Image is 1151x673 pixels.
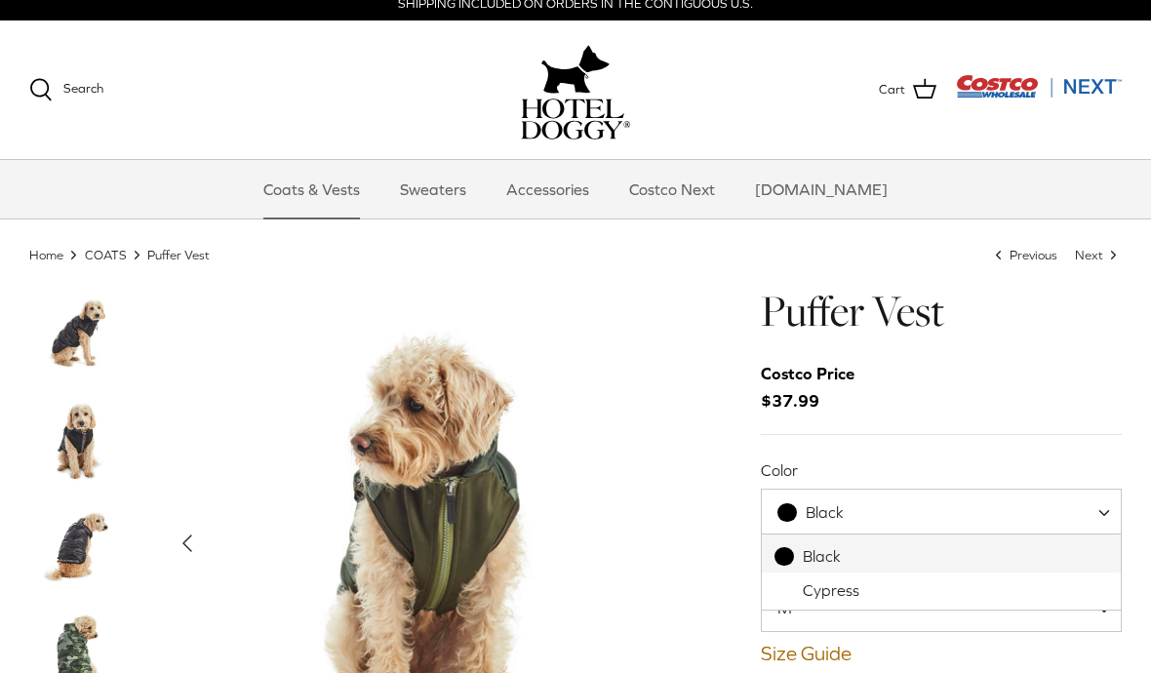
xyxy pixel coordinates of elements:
[29,498,127,596] a: Thumbnail Link
[29,247,63,261] a: Home
[521,99,630,139] img: hoteldoggycom
[63,81,103,96] span: Search
[147,247,210,261] a: Puffer Vest
[879,77,936,102] a: Cart
[803,581,859,599] span: Cypress
[761,361,874,414] span: $37.99
[761,361,854,387] div: Costco Price
[762,502,883,523] span: Black
[521,40,630,139] a: hoteldoggy.com hoteldoggycom
[246,160,377,218] a: Coats & Vests
[761,642,1122,665] a: Size Guide
[1075,247,1103,261] span: Next
[29,391,127,489] a: Thumbnail Link
[541,40,610,99] img: hoteldoggy.com
[806,503,844,521] span: Black
[1010,247,1057,261] span: Previous
[29,78,103,101] a: Search
[879,80,905,100] span: Cart
[956,87,1122,101] a: Visit Costco Next
[612,160,733,218] a: Costco Next
[991,247,1060,261] a: Previous
[489,160,607,218] a: Accessories
[29,246,1122,264] nav: Breadcrumbs
[803,547,841,565] span: Black
[29,284,127,381] a: Thumbnail Link
[166,522,209,565] button: Previous
[761,489,1122,535] span: Black
[761,459,1122,481] label: Color
[1075,247,1122,261] a: Next
[382,160,484,218] a: Sweaters
[956,74,1122,99] img: Costco Next
[761,284,1122,338] h1: Puffer Vest
[737,160,905,218] a: [DOMAIN_NAME]
[85,247,127,261] a: COATS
